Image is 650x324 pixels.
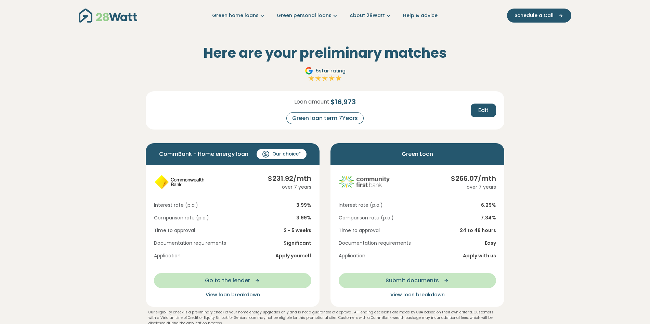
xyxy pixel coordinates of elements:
span: Schedule a Call [515,12,554,19]
span: Interest rate (p.a.) [339,202,383,209]
button: View loan breakdown [154,291,311,299]
div: $ 266.07 /mth [451,173,496,184]
button: Go to the lender [154,273,311,288]
span: Comparison rate (p.a.) [339,214,394,221]
div: $ 231.92 /mth [268,173,311,184]
span: CommBank - Home energy loan [159,149,248,160]
span: View loan breakdown [390,291,445,298]
span: Significant [284,240,311,247]
span: 5 star rating [316,67,346,75]
h2: Here are your preliminary matches [146,45,504,61]
span: Edit [478,106,489,114]
a: Help & advice [403,12,438,19]
span: 3.99 % [296,202,311,209]
img: cba logo [154,173,205,190]
span: Application [154,252,181,259]
span: 3.99 % [296,214,311,221]
span: Go to the lender [205,276,250,285]
span: Our choice* [272,151,301,158]
button: View loan breakdown [339,291,496,299]
iframe: Chat Widget [616,291,650,324]
span: Documentation requirements [339,240,411,247]
a: About 28Watt [350,12,392,19]
nav: Main navigation [79,7,571,24]
div: Green loan term: 7 Years [286,112,364,124]
img: community-first logo [339,173,390,190]
button: Schedule a Call [507,9,571,23]
a: Green personal loans [277,12,339,19]
span: 24 to 48 hours [460,227,496,234]
span: Submit documents [386,276,439,285]
div: over 7 years [268,184,311,191]
img: 28Watt [79,9,137,23]
img: Google [305,67,313,75]
img: Full star [322,75,328,82]
span: Apply yourself [275,252,311,259]
button: Edit [471,104,496,117]
img: Full star [335,75,342,82]
span: Comparison rate (p.a.) [154,214,209,221]
span: Green Loan [402,149,433,160]
img: Full star [328,75,335,82]
a: Green home loans [212,12,266,19]
span: Loan amount: [294,98,330,106]
span: 2 - 5 weeks [284,227,311,234]
span: Documentation requirements [154,240,226,247]
img: Full star [308,75,315,82]
span: Application [339,252,365,259]
a: Google5star ratingFull starFull starFull starFull starFull star [304,67,347,83]
span: 6.29 % [481,202,496,209]
span: $ 16,973 [330,97,356,107]
span: Time to approval [339,227,380,234]
span: Easy [485,240,496,247]
span: Interest rate (p.a.) [154,202,198,209]
span: View loan breakdown [206,291,260,298]
img: Full star [315,75,322,82]
span: Apply with us [463,252,496,259]
button: Submit documents [339,273,496,288]
span: 7.34 % [481,214,496,221]
div: over 7 years [451,184,496,191]
span: Time to approval [154,227,195,234]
